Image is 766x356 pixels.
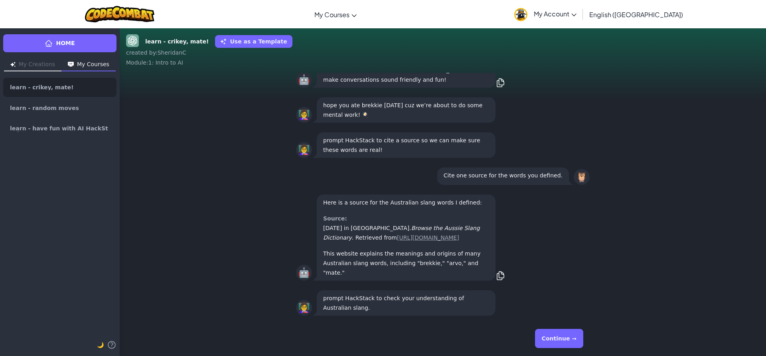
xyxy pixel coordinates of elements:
button: Continue → [535,329,583,348]
a: learn - crikey, mate! [3,78,116,97]
p: This website explains the meanings and origins of many Australian slang words, including "brekkie... [323,249,489,277]
strong: learn - crikey, mate! [145,37,209,46]
p: Cite one source for the words you defined. [444,171,563,180]
img: CodeCombat logo [85,6,155,22]
span: learn - crikey, mate! [10,85,73,90]
em: Browse the Aussie Slang Dictionary [323,225,480,241]
a: learn - random moves [3,98,116,118]
div: Module : 1: Intro to AI [126,59,760,67]
button: My Creations [4,59,61,71]
button: My Courses [61,59,116,71]
span: My Courses [314,10,349,19]
strong: Source: [323,215,347,222]
span: learn - have fun with AI HackStack [10,126,110,132]
div: 🤖 [296,72,312,88]
p: [DATE] in [GEOGRAPHIC_DATA]. . Retrieved from [323,214,489,242]
p: These words are used a lot in [GEOGRAPHIC_DATA] and make conversations sound friendly and fun! [323,65,489,85]
span: English ([GEOGRAPHIC_DATA]) [589,10,683,19]
img: Icon [10,62,16,67]
p: hope you ate brekkie [DATE] cuz we’re about to do some mental work! 🍳 [323,100,489,120]
a: learn - have fun with AI HackStack [3,119,116,138]
button: Use as a Template [215,35,292,48]
a: Home [3,34,116,52]
p: Here is a source for the Australian slang words I defined: [323,198,489,207]
img: Icon [68,62,74,67]
a: English ([GEOGRAPHIC_DATA]) [585,4,687,25]
div: 👩‍🏫 [296,300,312,316]
span: learn - random moves [10,105,79,111]
span: created by : SheridanC [126,49,186,56]
a: My Account [510,2,580,27]
div: 👩‍🏫 [296,107,312,123]
div: 👩‍🏫 [296,142,312,158]
span: 🌙 [97,342,104,348]
p: prompt HackStack to check your understanding of Australian slang. [323,293,489,313]
span: My Account [534,10,576,18]
a: My Courses [310,4,361,25]
img: GPT-4 [126,34,139,47]
div: 🤖 [296,265,312,281]
a: [URL][DOMAIN_NAME] [397,234,459,241]
div: 🦉 [574,169,590,185]
img: avatar [514,8,527,21]
span: Home [56,39,75,47]
p: prompt HackStack to cite a source so we can make sure these words are real! [323,136,489,155]
button: 🌙 [97,340,104,350]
